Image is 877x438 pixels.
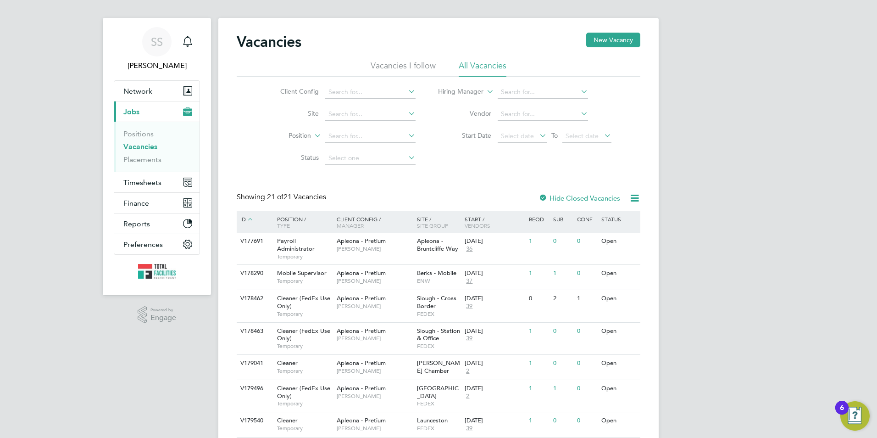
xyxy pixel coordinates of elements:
span: Cleaner [277,416,298,424]
button: Preferences [114,234,200,254]
div: 1 [551,265,575,282]
a: Powered byEngage [138,306,177,324]
div: 1 [527,412,550,429]
div: 0 [575,380,599,397]
div: 1 [551,380,575,397]
div: 1 [575,290,599,307]
div: 0 [575,323,599,340]
div: Open [599,265,639,282]
span: Select date [566,132,599,140]
span: Site Group [417,222,448,229]
div: Open [599,412,639,429]
button: Reports [114,213,200,234]
span: Temporary [277,310,332,318]
input: Search for... [498,86,588,99]
div: Conf [575,211,599,227]
a: SS[PERSON_NAME] [114,27,200,71]
div: Showing [237,192,328,202]
a: Positions [123,129,154,138]
button: Jobs [114,101,200,122]
span: [PERSON_NAME] [337,425,412,432]
span: Temporary [277,425,332,432]
div: Reqd [527,211,550,227]
div: [DATE] [465,327,524,335]
div: 6 [840,408,844,420]
span: Apleona - Pretium [337,327,386,335]
div: Open [599,355,639,372]
div: [DATE] [465,385,524,393]
div: 0 [551,233,575,250]
span: [GEOGRAPHIC_DATA] [417,384,459,400]
div: [DATE] [465,295,524,303]
div: 1 [527,355,550,372]
div: V178462 [238,290,270,307]
span: FEDEX [417,343,461,350]
button: Network [114,81,200,101]
div: V178463 [238,323,270,340]
span: Berks - Mobile [417,269,456,277]
label: Site [266,109,319,118]
span: FEDEX [417,400,461,407]
button: New Vacancy [586,33,640,47]
div: Site / [415,211,463,233]
div: V179496 [238,380,270,397]
div: V179540 [238,412,270,429]
label: Client Config [266,87,319,95]
span: Engage [150,314,176,322]
label: Hiring Manager [431,87,483,96]
span: 21 Vacancies [267,192,326,202]
span: 39 [465,425,474,432]
span: Launceston [417,416,448,424]
label: Start Date [438,131,491,140]
nav: Main navigation [103,18,211,295]
label: Position [258,131,311,140]
label: Hide Closed Vacancies [538,194,620,202]
input: Search for... [498,108,588,121]
div: [DATE] [465,417,524,425]
div: Sub [551,211,575,227]
span: Apleona - Pretium [337,269,386,277]
span: 37 [465,277,474,285]
div: Open [599,290,639,307]
div: 0 [575,265,599,282]
span: Apleona - Pretium [337,237,386,245]
img: tfrecruitment-logo-retina.png [138,264,176,279]
div: 0 [575,233,599,250]
div: Client Config / [334,211,415,233]
span: Cleaner (FedEx Use Only) [277,384,330,400]
input: Select one [325,152,416,165]
li: All Vacancies [459,60,506,77]
div: V177691 [238,233,270,250]
div: V178290 [238,265,270,282]
span: Temporary [277,400,332,407]
span: Vendors [465,222,490,229]
span: Powered by [150,306,176,314]
input: Search for... [325,108,416,121]
span: Type [277,222,290,229]
div: 0 [551,355,575,372]
span: Slough - Cross Border [417,294,456,310]
span: Network [123,87,152,95]
span: Temporary [277,253,332,260]
div: 0 [575,412,599,429]
div: Open [599,380,639,397]
div: 0 [575,355,599,372]
span: Reports [123,219,150,228]
span: FEDEX [417,310,461,318]
div: 1 [527,380,550,397]
div: [DATE] [465,270,524,277]
input: Search for... [325,86,416,99]
div: Open [599,233,639,250]
span: To [549,129,561,141]
div: Position / [270,211,334,233]
span: Jobs [123,107,139,116]
span: FEDEX [417,425,461,432]
span: ENW [417,277,461,285]
div: 0 [527,290,550,307]
span: Temporary [277,277,332,285]
span: Apleona - Pretium [337,359,386,367]
div: [DATE] [465,359,524,367]
span: [PERSON_NAME] [337,277,412,285]
a: Placements [123,155,161,164]
div: Jobs [114,122,200,172]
